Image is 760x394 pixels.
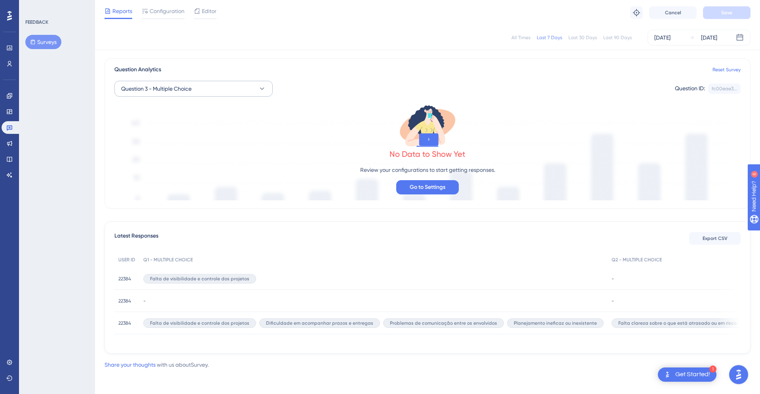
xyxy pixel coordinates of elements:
div: No Data to Show Yet [389,148,465,160]
div: 1 [709,365,716,373]
div: Last 90 Days [603,34,632,41]
div: with us about Survey . [104,360,209,369]
div: [DATE] [701,33,717,42]
span: Configuration [150,6,184,16]
span: Q1 - MULTIPLE CHOICE [143,257,193,263]
span: Go to Settings [410,183,445,192]
span: Falta de visibilidade e controle dos projetos [150,276,249,282]
iframe: UserGuiding AI Assistant Launcher [727,363,750,386]
span: 22384 [118,298,131,304]
span: - [612,276,614,282]
button: Export CSV [689,232,741,245]
span: Save [721,10,732,16]
button: Save [703,6,750,19]
span: Problemas de comunicação entre os envolvidos [390,320,497,326]
span: Need Help? [19,2,49,11]
span: Editor [202,6,217,16]
span: 22384 [118,276,131,282]
div: Question ID: [675,84,705,94]
div: FEEDBACK [25,19,48,25]
span: Export CSV [703,235,728,242]
span: Falta clareza sobre o que está atrasado ou em risco [618,320,737,326]
div: Last 30 Days [568,34,597,41]
span: Latest Responses [114,231,158,246]
div: Get Started! [675,370,710,379]
div: Last 7 Days [537,34,562,41]
span: Question Analytics [114,65,161,74]
a: Reset Survey [712,67,741,73]
p: Review your configurations to start getting responses. [360,165,495,175]
div: Open Get Started! checklist, remaining modules: 1 [658,367,716,382]
span: Falta de visibilidade e controle dos projetos [150,320,249,326]
span: Planejamento ineficaz ou inexistente [514,320,597,326]
span: Reports [112,6,132,16]
button: Go to Settings [396,180,459,194]
a: Share your thoughts [104,362,156,368]
span: USER ID [118,257,135,263]
span: - [612,298,614,304]
span: Dificuldade em acompanhar prazos e entregas [266,320,373,326]
div: fc00eae3... [712,86,737,92]
div: [DATE] [654,33,671,42]
div: 6 [55,4,57,10]
button: Surveys [25,35,61,49]
span: 22384 [118,320,131,326]
span: - [143,298,146,304]
div: All Times [511,34,530,41]
button: Question 3 - Multiple Choice [114,81,273,97]
span: Q2 - MULTIPLE CHOICE [612,257,662,263]
span: Question 3 - Multiple Choice [121,84,192,93]
button: Cancel [649,6,697,19]
img: launcher-image-alternative-text [663,370,672,379]
span: Cancel [665,10,681,16]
